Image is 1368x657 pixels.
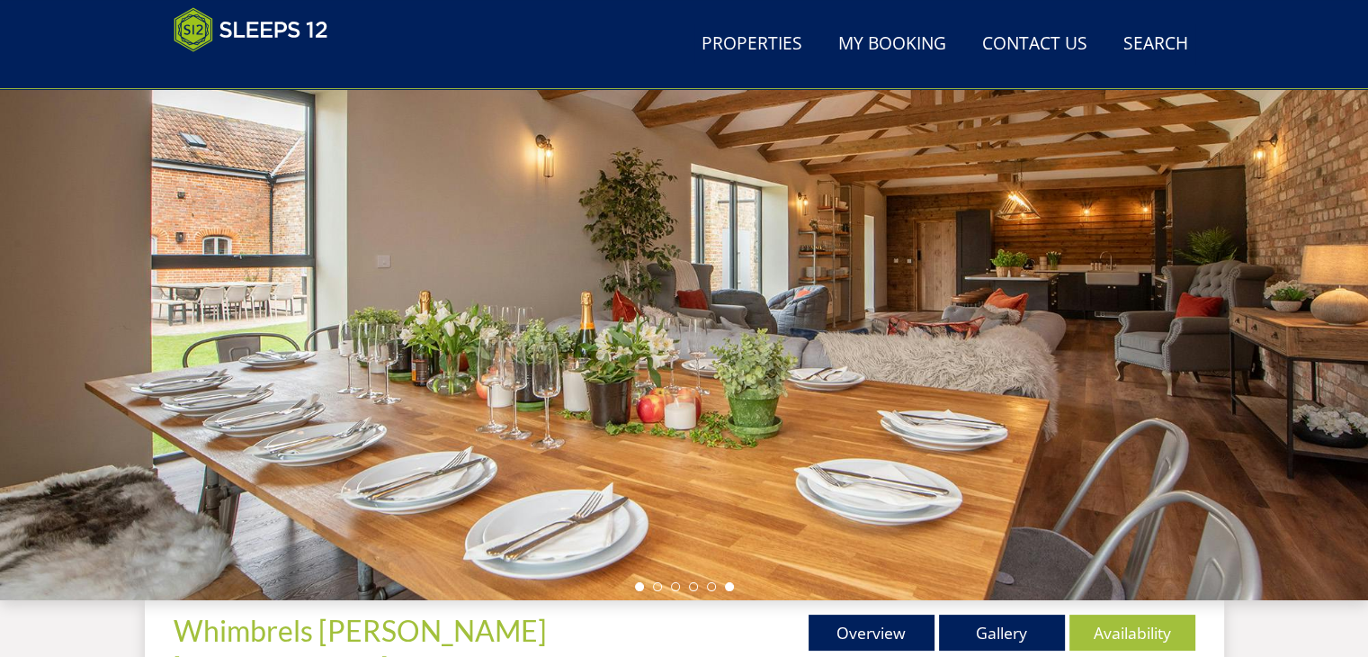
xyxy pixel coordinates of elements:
[1116,24,1195,65] a: Search
[809,615,934,651] a: Overview
[975,24,1095,65] a: Contact Us
[165,63,353,78] iframe: Customer reviews powered by Trustpilot
[1069,615,1195,651] a: Availability
[174,613,552,648] a: Whimbrels [PERSON_NAME]
[939,615,1065,651] a: Gallery
[174,613,547,648] span: Whimbrels [PERSON_NAME]
[831,24,953,65] a: My Booking
[174,7,328,52] img: Sleeps 12
[694,24,809,65] a: Properties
